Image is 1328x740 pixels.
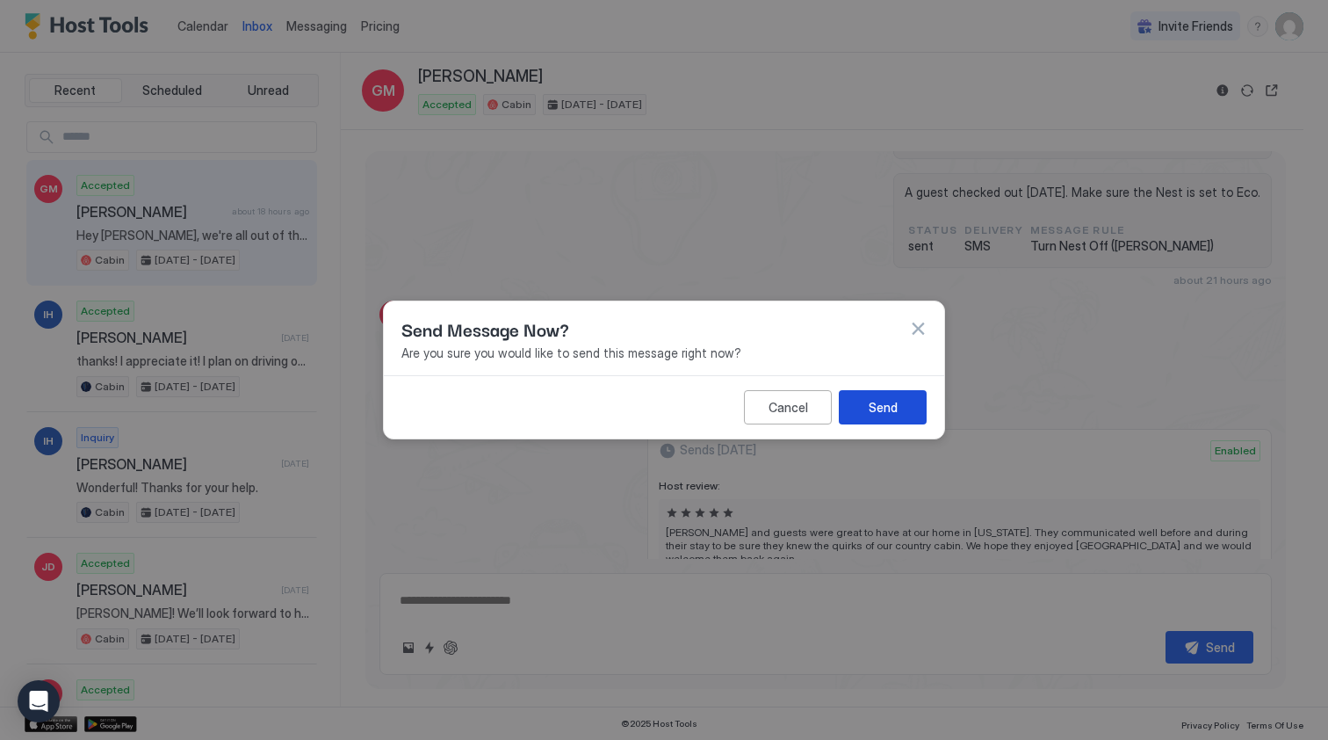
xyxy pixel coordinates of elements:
[401,316,569,342] span: Send Message Now?
[769,398,808,417] div: Cancel
[401,345,927,361] span: Are you sure you would like to send this message right now?
[869,398,898,417] div: Send
[839,390,927,424] button: Send
[744,390,832,424] button: Cancel
[18,680,60,722] div: Open Intercom Messenger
